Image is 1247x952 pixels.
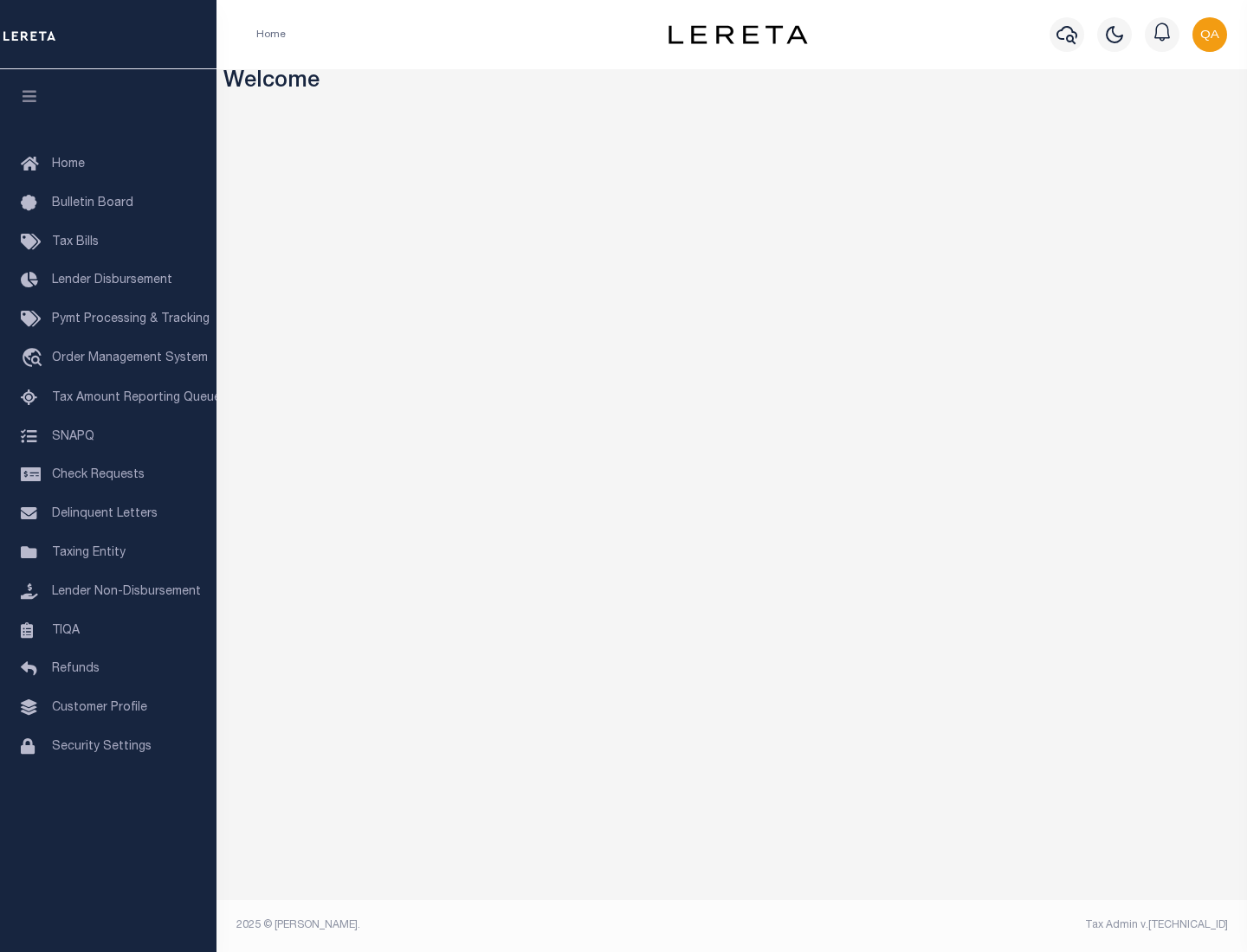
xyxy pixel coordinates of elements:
i: travel_explore [21,348,48,370]
li: Home [256,27,286,42]
h3: Welcome [223,69,1241,96]
span: Customer Profile [52,702,147,714]
span: Check Requests [52,469,145,481]
span: Order Management System [52,352,208,364]
span: Tax Bills [52,236,99,248]
img: svg+xml;base64,PHN2ZyB4bWxucz0iaHR0cDovL3d3dy53My5vcmcvMjAwMC9zdmciIHBvaW50ZXItZXZlbnRzPSJub25lIi... [1192,17,1227,52]
img: logo-dark.svg [669,25,807,44]
span: Pymt Processing & Tracking [52,313,210,325]
span: TIQA [52,624,80,636]
span: Tax Amount Reporting Queue [52,392,221,404]
span: Refunds [52,663,100,675]
div: Tax Admin v.[TECHNICAL_ID] [745,917,1228,933]
span: Lender Disbursement [52,274,172,286]
span: Security Settings [52,741,152,753]
span: SNAPQ [52,430,94,442]
span: Lender Non-Disbursement [52,586,201,598]
span: Home [52,158,85,170]
span: Bulletin Board [52,197,133,209]
span: Delinquent Letters [52,508,158,520]
span: Taxing Entity [52,547,126,559]
div: 2025 © [PERSON_NAME]. [223,917,733,933]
